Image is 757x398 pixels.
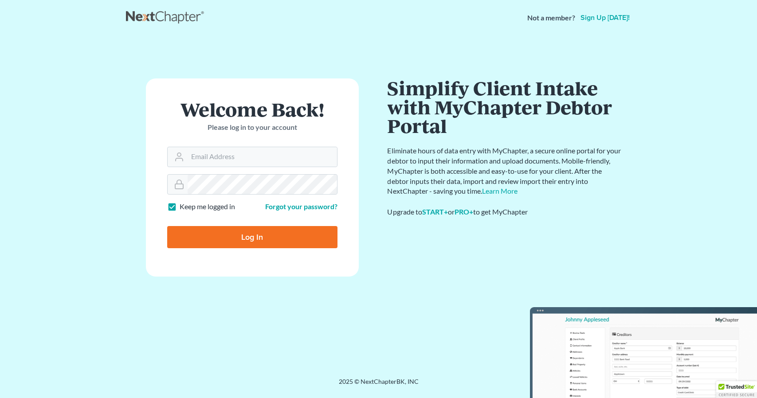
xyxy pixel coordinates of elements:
[167,100,337,119] h1: Welcome Back!
[188,147,337,167] input: Email Address
[482,187,518,195] a: Learn More
[126,377,631,393] div: 2025 © NextChapterBK, INC
[388,207,623,217] div: Upgrade to or to get MyChapter
[180,202,235,212] label: Keep me logged in
[422,207,448,216] a: START+
[388,146,623,196] p: Eliminate hours of data entry with MyChapter, a secure online portal for your debtor to input the...
[716,381,757,398] div: TrustedSite Certified
[265,202,337,211] a: Forgot your password?
[579,14,631,21] a: Sign up [DATE]!
[167,122,337,133] p: Please log in to your account
[167,226,337,248] input: Log In
[455,207,473,216] a: PRO+
[527,13,575,23] strong: Not a member?
[388,78,623,135] h1: Simplify Client Intake with MyChapter Debtor Portal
